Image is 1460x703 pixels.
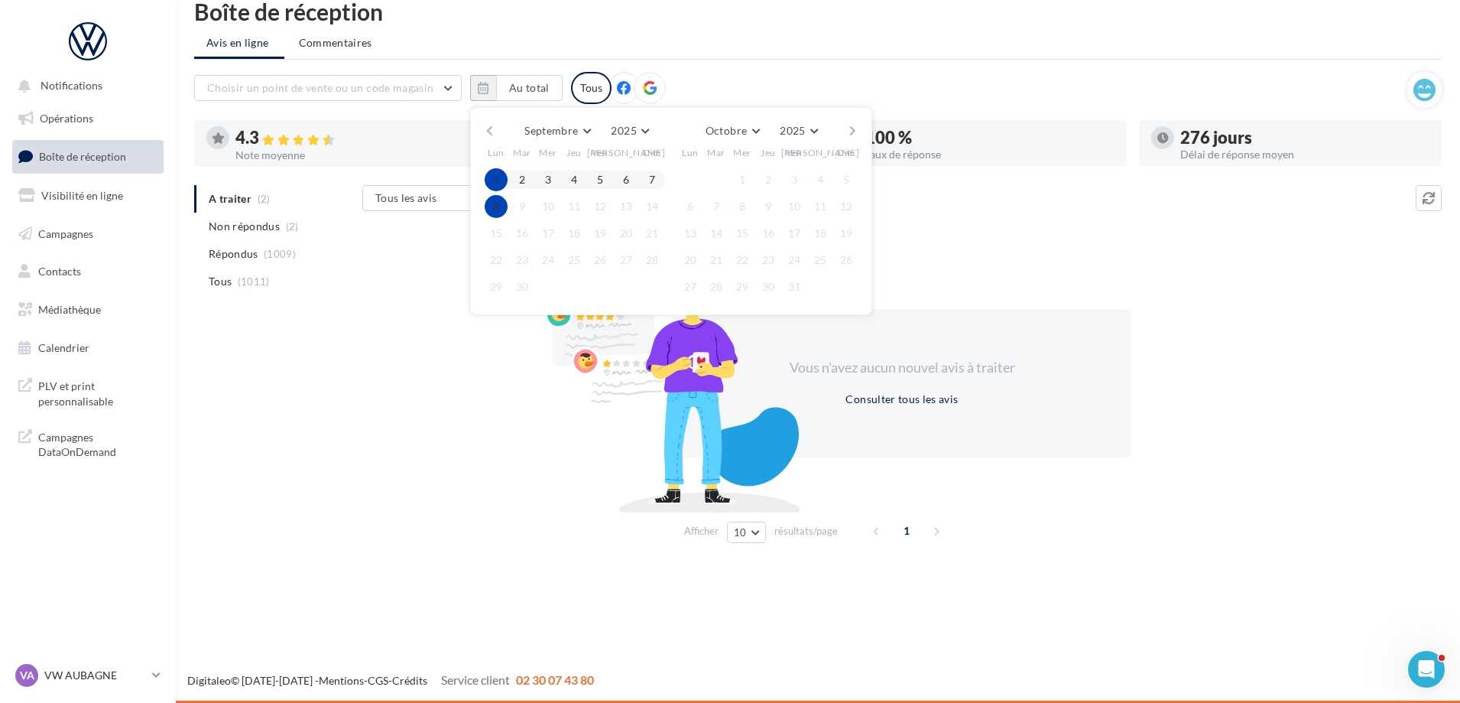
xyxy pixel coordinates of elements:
a: Médiathèque [9,294,167,326]
span: Visibilité en ligne [41,189,123,202]
span: PLV et print personnalisable [38,376,157,408]
button: 11 [563,195,586,218]
button: 5 [589,168,612,191]
button: 15 [485,222,508,245]
button: 20 [615,222,638,245]
button: 12 [835,195,858,218]
iframe: Intercom live chat [1408,651,1445,688]
span: Répondus [209,246,258,262]
button: 19 [835,222,858,245]
button: 16 [511,222,534,245]
button: 19 [589,222,612,245]
div: Taux de réponse [865,149,1114,160]
button: 21 [641,222,663,245]
button: 18 [563,222,586,245]
span: Tous les avis [375,191,437,204]
button: 10 [537,195,560,218]
button: 21 [705,249,728,272]
button: 8 [485,195,508,218]
a: Digitaleo [187,674,231,687]
span: (1011) [238,275,270,288]
button: 7 [641,168,663,191]
span: 10 [734,526,747,539]
a: Contacts [9,255,167,288]
div: 4.3 [235,129,485,147]
button: 24 [537,249,560,272]
button: Choisir un point de vente ou un code magasin [194,75,462,101]
div: Tous [571,72,612,104]
button: 1 [485,168,508,191]
button: 28 [641,249,663,272]
button: 30 [511,275,534,298]
button: 3 [783,168,806,191]
button: 7 [705,195,728,218]
span: (1009) [264,248,296,260]
div: Vous n'avez aucun nouvel avis à traiter [771,358,1033,378]
span: Septembre [524,124,578,137]
button: 17 [783,222,806,245]
span: © [DATE]-[DATE] - - - [187,674,594,687]
span: 2025 [611,124,636,137]
a: Visibilité en ligne [9,180,167,212]
a: Campagnes [9,218,167,250]
div: 276 jours [1180,129,1429,146]
span: Choisir un point de vente ou un code magasin [207,81,433,94]
button: 16 [757,222,780,245]
a: CGS [368,674,388,687]
a: Crédits [392,674,427,687]
span: Tous [209,274,232,289]
button: 14 [641,195,663,218]
span: 2025 [780,124,805,137]
button: 1 [731,168,754,191]
button: 27 [679,275,702,298]
button: 6 [615,168,638,191]
span: Jeu [761,146,776,159]
button: 2025 [774,120,823,142]
button: 13 [679,222,702,245]
button: 25 [809,249,832,272]
a: VA VW AUBAGNE [12,661,164,690]
span: Dim [837,146,855,159]
button: 2025 [605,120,654,142]
span: Opérations [40,112,93,125]
button: 11 [809,195,832,218]
button: 10 [727,522,766,543]
button: Tous les avis [362,185,515,211]
button: 29 [485,275,508,298]
button: 8 [731,195,754,218]
span: Mer [539,146,557,159]
button: 22 [731,249,754,272]
button: 28 [705,275,728,298]
p: VW AUBAGNE [44,668,146,683]
button: 5 [835,168,858,191]
span: Dim [643,146,661,159]
button: 23 [511,249,534,272]
span: VA [20,668,34,683]
button: 29 [731,275,754,298]
button: 9 [757,195,780,218]
span: Octobre [706,124,747,137]
button: 2 [757,168,780,191]
span: Contacts [38,265,81,278]
span: Mer [733,146,751,159]
span: résultats/page [774,524,838,539]
button: 15 [731,222,754,245]
button: 17 [537,222,560,245]
button: Au total [470,75,563,101]
span: Médiathèque [38,303,101,316]
button: 26 [589,249,612,272]
span: Notifications [41,80,102,93]
a: Mentions [319,674,364,687]
button: Octobre [699,120,765,142]
a: Boîte de réception [9,140,167,173]
span: Boîte de réception [39,150,126,163]
button: 18 [809,222,832,245]
button: 24 [783,249,806,272]
span: Campagnes [38,226,93,239]
span: [PERSON_NAME] [781,146,860,159]
span: [PERSON_NAME] [587,146,666,159]
button: Au total [496,75,563,101]
span: Campagnes DataOnDemand [38,427,157,460]
span: Non répondus [209,219,280,234]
